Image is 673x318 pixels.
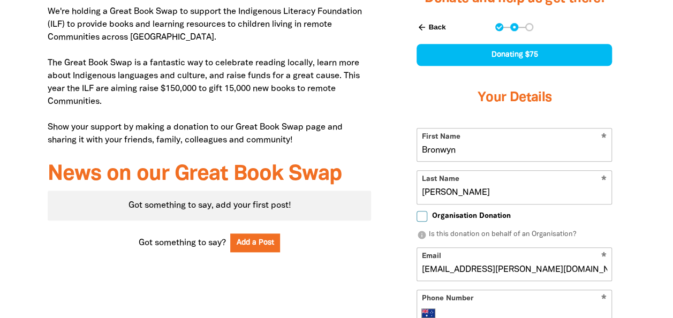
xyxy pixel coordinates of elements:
[417,230,426,240] i: info
[412,18,450,36] button: Back
[417,211,427,222] input: Organisation Donation
[230,233,281,252] button: Add a Post
[417,77,612,119] h3: Your Details
[432,211,510,221] span: Organisation Donation
[510,23,518,31] button: Navigate to step 2 of 3 to enter your details
[48,191,372,221] div: Paginated content
[139,237,226,249] span: Got something to say?
[417,44,612,66] div: Donating $75
[48,191,372,221] div: Got something to say, add your first post!
[417,22,426,32] i: arrow_back
[495,23,503,31] button: Navigate to step 1 of 3 to enter your donation amount
[417,230,612,240] p: Is this donation on behalf of an Organisation?
[601,294,607,305] i: Required
[48,163,372,186] h3: News on our Great Book Swap
[525,23,533,31] button: Navigate to step 3 of 3 to enter your payment details
[48,5,372,147] p: We're holding a Great Book Swap to support the Indigenous Literacy Foundation (ILF) to provide bo...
